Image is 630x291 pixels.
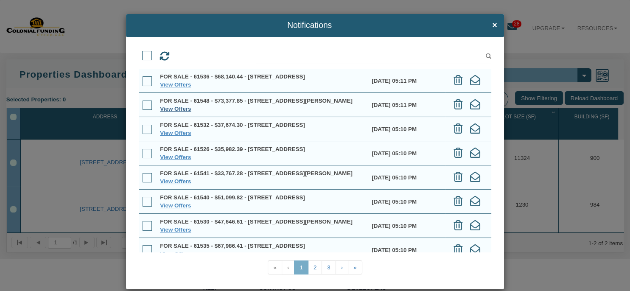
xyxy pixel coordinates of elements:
a: « [268,260,282,274]
div: FOR SALE - 61540 - $51,099.82 - [STREET_ADDRESS] [160,193,364,201]
td: [DATE] 05:10 PM [368,214,445,238]
a: View Offers [160,227,191,233]
a: ‹ [282,260,294,274]
a: 1 [294,260,308,274]
div: FOR SALE - 61535 - $67,986.41 - [STREET_ADDRESS] [160,242,364,250]
a: View Offers [160,154,191,160]
td: [DATE] 05:11 PM [368,93,445,117]
a: 3 [322,260,336,274]
a: View Offers [160,178,191,185]
div: FOR SALE - 61532 - $37,674.30 - [STREET_ADDRESS] [160,121,364,129]
div: FOR SALE - 61541 - $33,767.28 - [STREET_ADDRESS][PERSON_NAME] [160,169,364,177]
a: 2 [308,260,322,274]
td: [DATE] 05:10 PM [368,190,445,213]
a: View Offers [160,81,191,88]
span: Notifications [133,21,486,30]
a: View Offers [160,251,191,257]
a: View Offers [160,130,191,136]
td: [DATE] 05:11 PM [368,69,445,92]
a: View Offers [160,202,191,209]
div: FOR SALE - 61530 - $47,646.61 - [STREET_ADDRESS][PERSON_NAME] [160,218,364,226]
a: View Offers [160,106,191,112]
td: [DATE] 05:10 PM [368,117,445,141]
span: × [492,21,497,30]
div: FOR SALE - 61548 - $73,377.85 - [STREET_ADDRESS][PERSON_NAME] [160,97,364,105]
div: FOR SALE - 61526 - $35,982.39 - [STREET_ADDRESS] [160,145,364,153]
td: [DATE] 05:10 PM [368,141,445,165]
td: [DATE] 05:10 PM [368,165,445,189]
a: › [336,260,348,274]
div: FOR SALE - 61536 - $68,140.44 - [STREET_ADDRESS] [160,73,364,81]
a: » [348,260,362,274]
td: [DATE] 05:10 PM [368,238,445,262]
